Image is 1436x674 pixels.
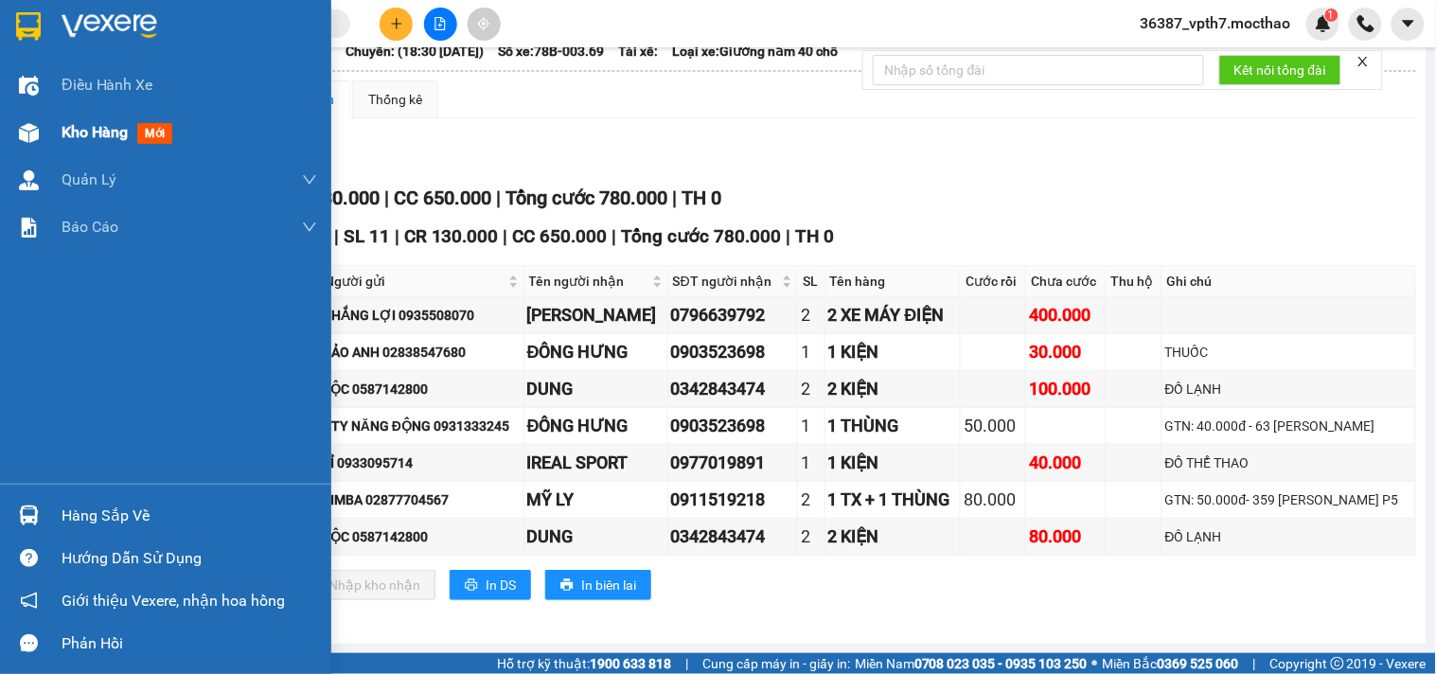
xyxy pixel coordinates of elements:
[828,302,958,328] div: 2 XE MÁY ĐIỆN
[1165,526,1412,547] div: ĐỒ LẠNH
[801,302,822,328] div: 2
[524,334,668,371] td: ĐÔNG HƯNG
[1162,266,1416,297] th: Ghi chú
[497,653,671,674] span: Hỗ trợ kỹ thuật:
[529,271,648,292] span: Tên người nhận
[1392,8,1425,41] button: caret-down
[323,416,521,436] div: CTY NĂNG ĐỘNG 0931333245
[302,220,317,235] span: down
[685,653,688,674] span: |
[394,186,491,209] span: CC 650.000
[62,589,285,612] span: Giới thiệu Vexere, nhận hoa hồng
[62,73,153,97] span: Điều hành xe
[468,8,501,41] button: aim
[825,266,962,297] th: Tên hàng
[16,12,41,41] img: logo-vxr
[1165,489,1412,510] div: GTN: 50.000đ- 359 [PERSON_NAME] P5
[828,376,958,402] div: 2 KIỆN
[380,8,413,41] button: plus
[1357,15,1374,32] img: phone-icon
[668,297,798,334] td: 0796639792
[673,271,778,292] span: SĐT người nhận
[1165,416,1412,436] div: GTN: 40.000đ - 63 [PERSON_NAME]
[434,17,447,30] span: file-add
[1165,452,1412,473] div: ĐỒ THỂ THAO
[404,225,499,247] span: CR 130.000
[137,123,172,144] span: mới
[1029,339,1103,365] div: 30.000
[1165,342,1412,363] div: THUỐC
[873,55,1204,85] input: Nhập số tổng đài
[346,41,484,62] span: Chuyến: (18:30 [DATE])
[527,487,665,513] div: MỸ LY
[1107,266,1162,297] th: Thu hộ
[323,452,521,473] div: SỈ 0933095714
[796,225,835,247] span: TH 0
[527,413,665,439] div: ĐÔNG HƯNG
[505,186,667,209] span: Tổng cước 780.000
[524,445,668,482] td: IREAL SPORT
[1029,302,1103,328] div: 400.000
[671,339,794,365] div: 0903523698
[1158,656,1239,671] strong: 0369 525 060
[1026,266,1107,297] th: Chưa cước
[390,17,403,30] span: plus
[801,450,822,476] div: 1
[323,526,521,547] div: LỘC 0587142800
[801,376,822,402] div: 2
[668,371,798,408] td: 0342843474
[560,578,574,594] span: printer
[801,413,822,439] div: 1
[702,653,850,674] span: Cung cấp máy in - giấy in:
[545,570,651,600] button: printerIn biên lai
[344,225,390,247] span: SL 11
[671,487,794,513] div: 0911519218
[496,186,501,209] span: |
[1029,376,1103,402] div: 100.000
[302,172,317,187] span: down
[1325,9,1338,22] sup: 1
[524,297,668,334] td: TRẦN HIẾU
[498,41,604,62] span: Số xe: 78B-003.69
[1234,60,1326,80] span: Kết nối tổng đài
[1253,653,1256,674] span: |
[334,225,339,247] span: |
[961,266,1026,297] th: Cước rồi
[504,225,508,247] span: |
[323,342,521,363] div: BẢO ANH 02838547680
[20,634,38,652] span: message
[828,339,958,365] div: 1 KIỆN
[672,186,677,209] span: |
[20,592,38,610] span: notification
[1400,15,1417,32] span: caret-down
[19,76,39,96] img: warehouse-icon
[524,482,668,519] td: MỸ LY
[671,523,794,550] div: 0342843474
[964,413,1022,439] div: 50.000
[19,218,39,238] img: solution-icon
[672,41,838,62] span: Loại xe: Giường nằm 40 chỗ
[524,408,668,445] td: ĐÔNG HƯNG
[612,225,617,247] span: |
[62,215,118,239] span: Báo cáo
[671,376,794,402] div: 0342843474
[801,523,822,550] div: 2
[828,413,958,439] div: 1 THÙNG
[1092,660,1098,667] span: ⚪️
[622,225,782,247] span: Tổng cước 780.000
[62,168,116,191] span: Quản Lý
[19,505,39,525] img: warehouse-icon
[527,339,665,365] div: ĐÔNG HƯNG
[450,570,531,600] button: printerIn DS
[477,17,490,30] span: aim
[513,225,608,247] span: CC 650.000
[62,123,128,141] span: Kho hàng
[1219,55,1341,85] button: Kết nối tổng đài
[801,487,822,513] div: 2
[325,271,505,292] span: Người gửi
[1315,15,1332,32] img: icon-new-feature
[828,450,958,476] div: 1 KIỆN
[368,89,422,110] div: Thống kê
[671,450,794,476] div: 0977019891
[424,8,457,41] button: file-add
